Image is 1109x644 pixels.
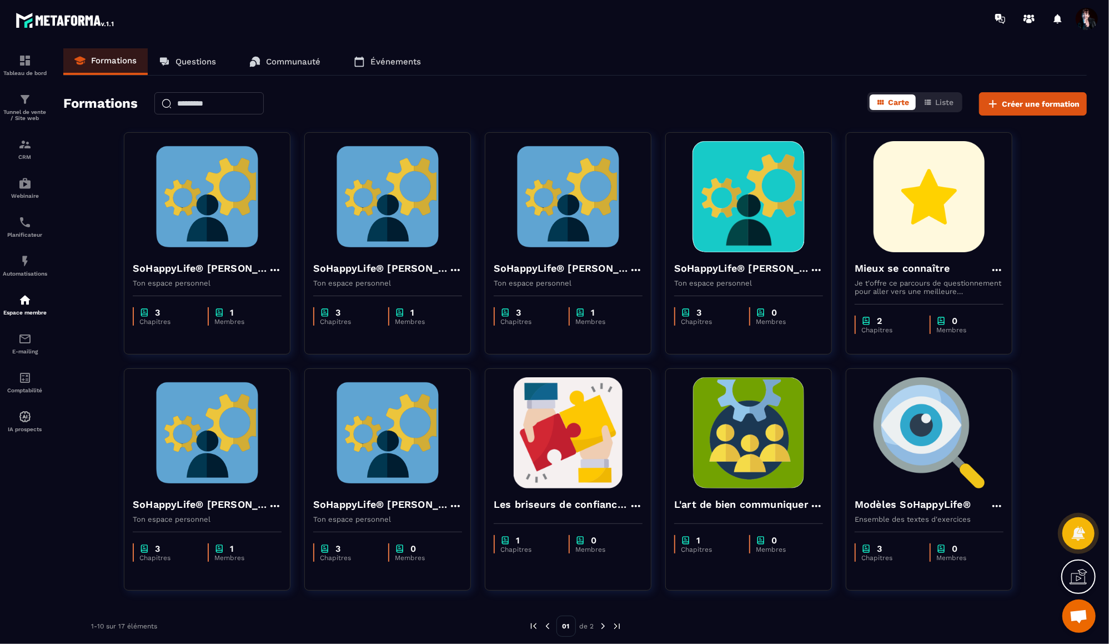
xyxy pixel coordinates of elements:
a: formationformationTunnel de vente / Site web [3,84,47,129]
p: 3 [155,543,160,554]
img: formation-background [313,377,462,488]
p: Espace membre [3,309,47,316]
img: chapter [320,307,330,318]
img: chapter [214,543,224,554]
img: chapter [395,307,405,318]
p: 1 [591,307,595,318]
a: Questions [148,48,227,75]
p: 1 [410,307,414,318]
p: 3 [877,543,882,554]
img: chapter [861,543,871,554]
p: Chapitres [139,318,197,326]
p: de 2 [580,622,594,631]
img: formation [18,138,32,151]
p: Chapitres [500,318,558,326]
a: formation-backgroundSoHappyLife® [PERSON_NAME]Ton espace personnelchapter3Chapitreschapter1Membres [304,132,485,368]
img: automations [18,293,32,307]
img: chapter [395,543,405,554]
img: chapter [681,307,691,318]
h4: SoHappyLife® [PERSON_NAME] [674,261,810,276]
h4: Modèles SoHappyLife® [855,497,971,512]
p: Automatisations [3,271,47,277]
a: emailemailE-mailing [3,324,47,363]
img: chapter [575,307,585,318]
h4: SoHappyLife® [PERSON_NAME] [133,497,268,512]
p: 0 [771,535,777,546]
h4: SoHappyLife® [PERSON_NAME] [133,261,268,276]
img: automations [18,410,32,423]
img: chapter [681,535,691,546]
img: chapter [575,535,585,546]
img: chapter [139,543,149,554]
img: logo [16,10,116,30]
p: 3 [335,307,340,318]
p: Membres [756,318,812,326]
p: Ton espace personnel [313,279,462,287]
img: formation-background [313,141,462,252]
button: Carte [870,94,916,110]
img: next [612,621,622,631]
img: chapter [214,307,224,318]
a: formationformationCRM [3,129,47,168]
p: 0 [952,543,957,554]
p: Comptabilité [3,387,47,393]
img: chapter [500,535,510,546]
img: formation [18,54,32,67]
p: Planificateur [3,232,47,238]
p: Membres [936,554,992,562]
a: formation-backgroundSoHappyLife® [PERSON_NAME]Ton espace personnelchapter3Chapitreschapter0Membres [304,368,485,605]
img: chapter [500,307,510,318]
h4: L'art de bien communiquer [674,497,809,512]
p: Chapitres [681,546,738,553]
p: Chapitres [861,554,919,562]
a: formation-backgroundL'art de bien communiquerchapter1Chapitreschapter0Membres [665,368,846,605]
img: next [598,621,608,631]
a: formation-backgroundSoHappyLife® [PERSON_NAME]Ton espace personnelchapter3Chapitreschapter0Membres [665,132,846,368]
p: Ton espace personnel [674,279,823,287]
p: Webinaire [3,193,47,199]
img: prev [543,621,553,631]
button: Créer une formation [979,92,1087,116]
p: Événements [370,57,421,67]
a: automationsautomationsAutomatisations [3,246,47,285]
h4: SoHappyLife® [PERSON_NAME] [313,497,449,512]
img: automations [18,254,32,268]
p: Membres [214,318,270,326]
a: Événements [343,48,432,75]
a: formation-backgroundSoHappyLife® [PERSON_NAME]Ton espace personnelchapter3Chapitreschapter1Membres [485,132,665,368]
p: Chapitres [681,318,738,326]
p: Membres [575,318,631,326]
img: formation [18,93,32,106]
a: formation-backgroundLes briseurs de confiance dans l'entreprisechapter1Chapitreschapter0Membres [485,368,665,605]
p: Membres [936,326,992,334]
p: 1 [516,535,520,546]
img: chapter [320,543,330,554]
img: formation-background [855,141,1003,252]
img: chapter [139,307,149,318]
p: Ton espace personnel [494,279,643,287]
img: chapter [936,543,946,554]
p: 0 [771,307,777,318]
img: prev [529,621,539,631]
p: Ton espace personnel [313,515,462,523]
a: schedulerschedulerPlanificateur [3,207,47,246]
img: formation-background [674,141,823,252]
p: 3 [696,307,701,318]
img: chapter [936,316,946,326]
h2: Formations [63,92,138,116]
img: formation-background [133,141,282,252]
p: Ton espace personnel [133,279,282,287]
span: Carte [888,98,909,107]
h4: SoHappyLife® [PERSON_NAME] [494,261,629,276]
a: automationsautomationsEspace membre [3,285,47,324]
img: formation-background [494,141,643,252]
p: Chapitres [139,554,197,562]
p: Membres [756,546,812,553]
p: Membres [214,554,270,562]
span: Créer une formation [1002,98,1080,109]
a: Formations [63,48,148,75]
p: 3 [516,307,521,318]
img: chapter [861,316,871,326]
a: automationsautomationsWebinaire [3,168,47,207]
a: formation-backgroundModèles SoHappyLife®Ensemble des textes d'exerciceschapter3Chapitreschapter0M... [846,368,1026,605]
